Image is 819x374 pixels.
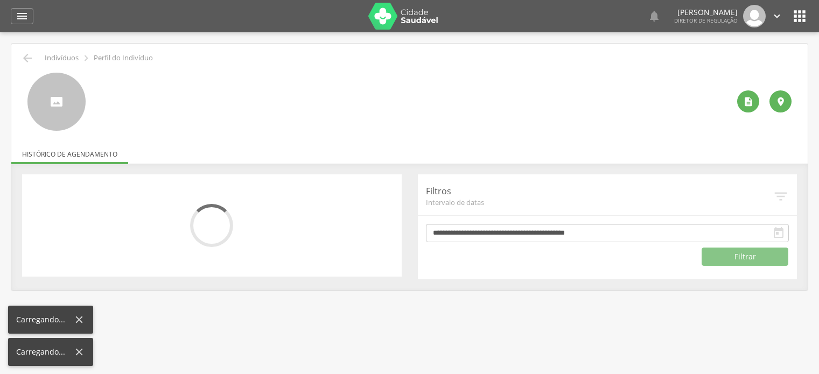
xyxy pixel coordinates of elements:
[737,90,759,112] div: Ver histórico de cadastramento
[648,10,661,23] i: 
[11,8,33,24] a: 
[791,8,808,25] i: 
[674,9,738,16] p: [PERSON_NAME]
[769,90,792,112] div: Localização
[16,347,73,357] div: Carregando...
[743,96,754,107] i: 
[45,54,79,62] p: Indivíduos
[772,227,785,239] i: 
[80,52,92,64] i: 
[16,10,29,23] i: 
[773,188,789,204] i: 
[702,248,788,266] button: Filtrar
[94,54,153,62] p: Perfil do Indivíduo
[775,96,786,107] i: 
[771,10,783,22] i: 
[426,197,773,207] span: Intervalo de datas
[16,314,73,325] div: Carregando...
[648,5,661,27] a: 
[674,17,738,24] span: Diretor de regulação
[21,52,34,65] i: Voltar
[771,5,783,27] a: 
[426,185,773,197] p: Filtros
